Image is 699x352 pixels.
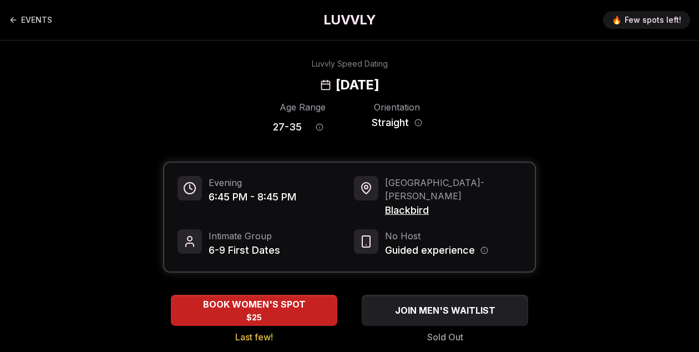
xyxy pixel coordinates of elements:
span: Sold Out [427,330,463,344]
span: JOIN MEN'S WAITLIST [393,304,498,317]
h2: [DATE] [336,76,379,94]
span: $25 [246,312,262,323]
span: Guided experience [385,243,475,258]
div: Luvvly Speed Dating [312,58,388,69]
span: No Host [385,229,488,243]
span: 6:45 PM - 8:45 PM [209,189,296,205]
button: BOOK WOMEN'S SPOT - Last few! [171,295,337,326]
button: Host information [480,247,488,254]
a: Back to events [9,9,52,31]
span: BOOK WOMEN'S SPOT [201,298,308,311]
button: Age range information [307,115,332,139]
span: Blackbird [385,203,521,218]
button: Orientation information [414,119,422,127]
span: Evening [209,176,296,189]
span: 6-9 First Dates [209,243,280,258]
span: Last few! [235,330,273,344]
span: 🔥 [612,14,621,26]
span: Intimate Group [209,229,280,243]
span: Few spots left! [625,14,681,26]
span: [GEOGRAPHIC_DATA] - [PERSON_NAME] [385,176,521,203]
a: LUVVLY [323,11,376,29]
button: JOIN MEN'S WAITLIST - Sold Out [362,295,528,326]
div: Age Range [273,100,332,114]
span: 27 - 35 [273,119,302,135]
div: Orientation [367,100,426,114]
span: Straight [372,115,409,130]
